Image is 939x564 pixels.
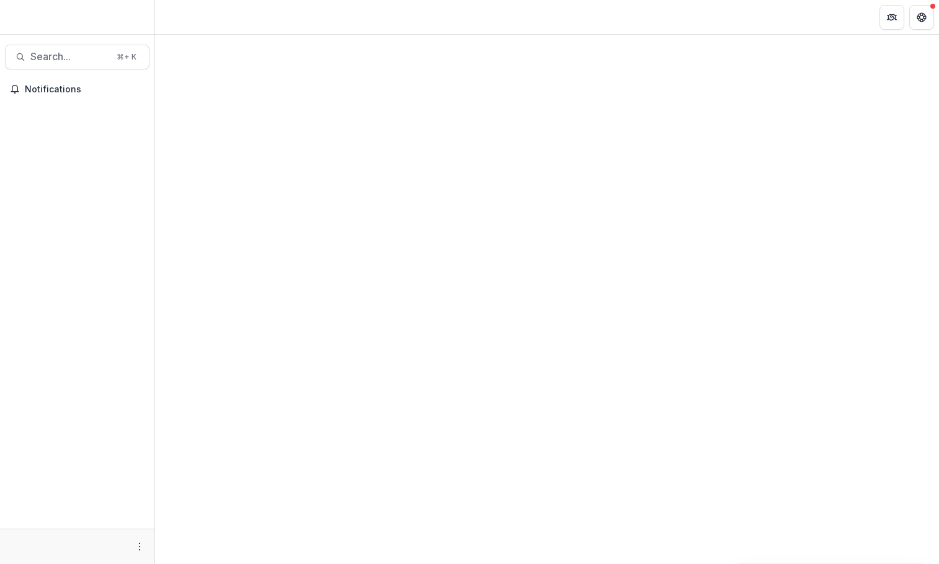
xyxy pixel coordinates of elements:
button: Get Help [909,5,934,30]
span: Notifications [25,84,145,95]
button: Partners [879,5,904,30]
button: Notifications [5,79,149,99]
div: ⌘ + K [114,50,139,64]
span: Search... [30,51,109,63]
button: More [132,539,147,554]
nav: breadcrumb [160,8,213,26]
button: Search... [5,45,149,69]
